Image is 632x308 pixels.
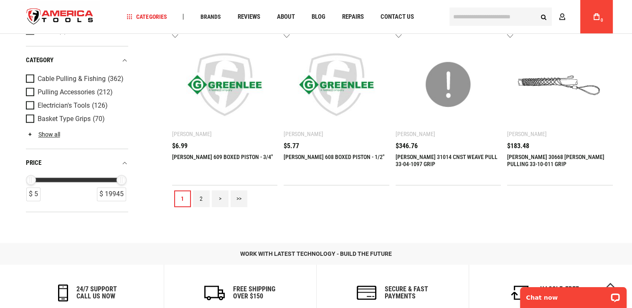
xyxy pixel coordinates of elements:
[515,282,632,308] iframe: LiveChat chat widget
[174,190,191,207] a: 1
[26,101,126,110] a: Electrician's Tools (126)
[380,14,414,20] span: Contact Us
[307,11,329,23] a: Blog
[277,14,294,20] span: About
[231,190,247,207] a: >>
[234,11,264,23] a: Reviews
[292,40,381,129] img: GREENLEE 608 BOXED PISTON - 1/2
[284,131,323,137] div: [PERSON_NAME]
[180,40,269,129] img: GREENLEE 609 BOXED PISTON - 3/4
[172,143,188,149] span: $6.99
[284,154,384,160] a: [PERSON_NAME] 608 BOXED PISTON - 1/2"
[396,154,497,167] a: [PERSON_NAME] 31014 CNST WEAVE PULL 33-04-1097 GRIP
[507,143,529,149] span: $183.48
[515,40,604,129] img: GREENLEE 30668 SLACK PULLING 33-10-011 GRIP
[26,131,60,138] a: Show all
[38,88,95,96] span: Pulling Accessories
[26,157,128,169] div: price
[93,115,105,122] span: (70)
[127,14,167,20] span: Categories
[26,88,126,97] a: Pulling Accessories (212)
[38,115,91,123] span: Basket Type Grips
[385,285,428,300] h6: secure & fast payments
[212,190,228,207] a: >
[284,143,299,149] span: $5.77
[193,190,210,207] a: 2
[200,14,221,20] span: Brands
[237,14,260,20] span: Reviews
[38,102,90,109] span: Electrician's Tools
[311,14,325,20] span: Blog
[196,11,224,23] a: Brands
[76,285,117,300] h6: 24/7 support call us now
[26,55,128,66] div: category
[97,88,113,96] span: (212)
[123,11,170,23] a: Categories
[233,285,275,300] h6: Free Shipping Over $150
[507,131,547,137] div: [PERSON_NAME]
[404,40,493,129] img: GREENLEE 31014 CNST WEAVE PULL 33-04-1097 GRIP
[26,114,126,124] a: Basket Type Grips (70)
[26,187,41,201] div: $ 5
[108,75,124,82] span: (362)
[601,18,603,23] span: 0
[396,131,435,137] div: [PERSON_NAME]
[376,11,417,23] a: Contact Us
[338,11,367,23] a: Repairs
[396,143,418,149] span: $346.76
[97,187,126,201] div: $ 19945
[92,102,108,109] span: (126)
[20,1,101,33] a: store logo
[172,154,273,160] a: [PERSON_NAME] 609 BOXED PISTON - 3/4"
[172,131,212,137] div: [PERSON_NAME]
[26,74,126,83] a: Cable Pulling & Fishing (362)
[38,75,106,83] span: Cable Pulling & Fishing
[273,11,298,23] a: About
[20,1,101,33] img: America Tools
[507,154,604,167] a: [PERSON_NAME] 30668 [PERSON_NAME] PULLING 33-10-011 GRIP
[536,9,552,25] button: Search
[342,14,363,20] span: Repairs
